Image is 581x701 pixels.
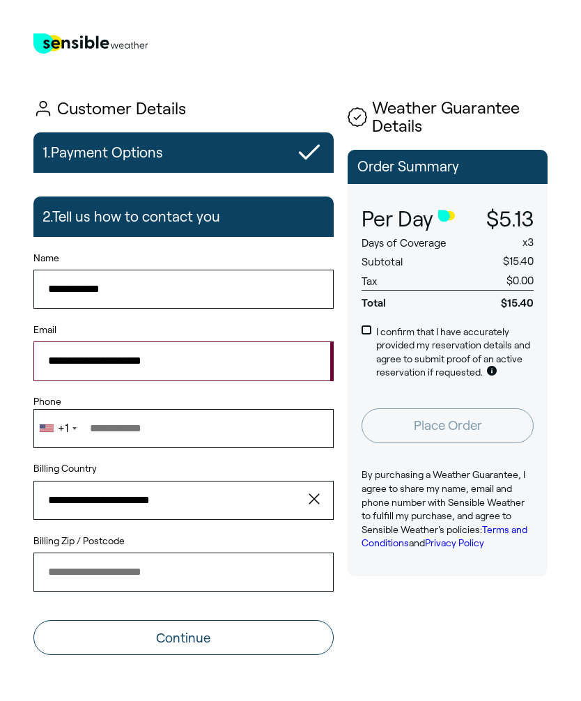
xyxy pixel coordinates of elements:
span: Days of Coverage [362,237,446,249]
button: Place Order [362,408,534,443]
span: $15.40 [475,290,534,310]
label: Billing Country [33,462,97,476]
p: By purchasing a Weather Guarantee, I agree to share my name, email and phone number with Sensible... [362,468,534,550]
button: clear value [304,481,334,520]
h1: Customer Details [33,99,334,118]
span: $15.40 [503,255,534,267]
button: Continue [33,620,334,655]
button: 2.Tell us how to contact you [33,197,334,237]
span: Per Day [362,208,433,231]
span: x 3 [522,236,534,248]
span: Total [362,290,474,310]
a: Privacy Policy [425,537,484,548]
p: Order Summary [357,159,539,174]
div: +1 [58,422,68,434]
div: Telephone country code [34,410,81,447]
span: Tax [362,275,377,287]
label: Billing Zip / Postcode [33,534,334,548]
button: 1.Payment Options [33,132,334,173]
h1: Weather Guarantee Details [348,99,548,135]
h2: 1. Payment Options [42,137,163,168]
label: Email [33,323,334,337]
span: $0.00 [506,275,534,286]
label: Phone [33,395,334,409]
h2: 2. Tell us how to contact you [42,201,220,232]
label: Name [33,252,334,265]
span: $5.13 [486,208,534,231]
p: I confirm that I have accurately provided my reservation details and agree to submit proof of an ... [376,325,534,380]
span: Subtotal [362,256,403,268]
iframe: Customer reviews powered by Trustpilot [348,596,548,693]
